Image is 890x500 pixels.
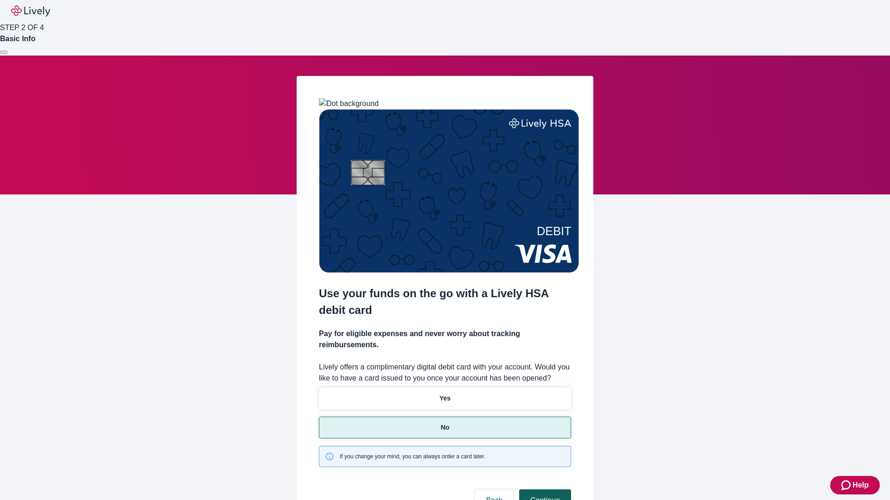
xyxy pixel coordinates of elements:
p: No [441,423,450,432]
span: Help [852,480,869,491]
button: No [319,417,571,438]
img: Lively [11,6,50,17]
button: Zendesk support iconHelp [830,476,880,494]
button: Yes [319,387,571,409]
h4: Pay for eligible expenses and never worry about tracking reimbursements. [319,328,571,350]
img: Dot background [319,98,379,109]
span: If you change your mind, you can always order a card later. [340,452,485,461]
h2: Use your funds on the go with a Lively HSA debit card [319,285,571,319]
label: Lively offers a complimentary digital debit card with your account. Would you like to have a card... [319,362,571,384]
p: Yes [439,394,451,403]
svg: Zendesk support icon [841,480,852,491]
img: Debit card [319,109,579,273]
